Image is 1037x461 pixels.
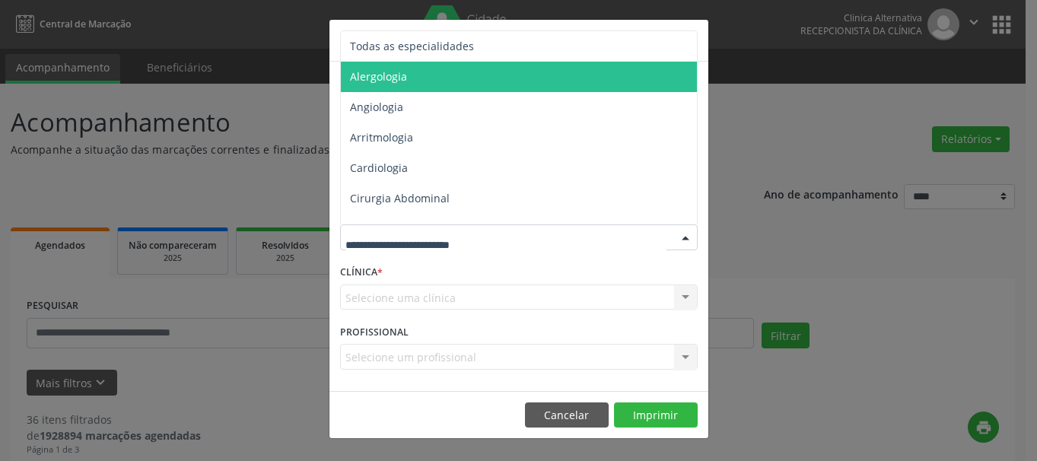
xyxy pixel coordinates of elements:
[340,320,409,344] label: PROFISSIONAL
[614,402,698,428] button: Imprimir
[350,39,474,53] span: Todas as especialidades
[350,130,413,145] span: Arritmologia
[340,261,383,285] label: CLÍNICA
[350,69,407,84] span: Alergologia
[678,20,708,57] button: Close
[525,402,609,428] button: Cancelar
[350,100,403,114] span: Angiologia
[350,221,444,236] span: Cirurgia Bariatrica
[350,161,408,175] span: Cardiologia
[350,191,450,205] span: Cirurgia Abdominal
[340,30,514,50] h5: Relatório de agendamentos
